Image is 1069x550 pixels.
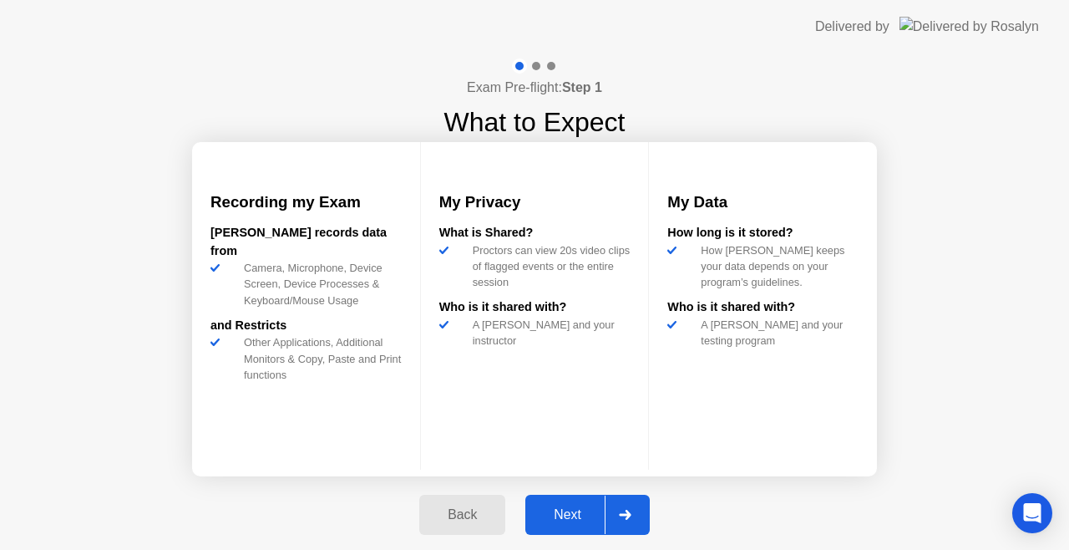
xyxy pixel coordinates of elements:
h3: Recording my Exam [210,191,402,214]
div: How [PERSON_NAME] keeps your data depends on your program’s guidelines. [694,242,859,291]
h3: My Privacy [439,191,631,214]
div: Open Intercom Messenger [1012,493,1052,533]
div: Who is it shared with? [439,298,631,317]
div: Other Applications, Additional Monitors & Copy, Paste and Print functions [237,334,402,383]
div: and Restricts [210,317,402,335]
button: Next [525,495,650,535]
div: Who is it shared with? [667,298,859,317]
h4: Exam Pre-flight: [467,78,602,98]
div: Proctors can view 20s video clips of flagged events or the entire session [466,242,631,291]
div: How long is it stored? [667,224,859,242]
b: Step 1 [562,80,602,94]
button: Back [419,495,505,535]
img: Delivered by Rosalyn [899,17,1039,36]
div: A [PERSON_NAME] and your instructor [466,317,631,349]
div: Camera, Microphone, Device Screen, Device Processes & Keyboard/Mouse Usage [237,260,402,308]
h3: My Data [667,191,859,214]
div: Delivered by [815,17,889,37]
div: A [PERSON_NAME] and your testing program [694,317,859,349]
div: What is Shared? [439,224,631,242]
div: Back [424,507,500,522]
div: [PERSON_NAME] records data from [210,224,402,260]
h1: What to Expect [444,102,626,142]
div: Next [530,507,605,522]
